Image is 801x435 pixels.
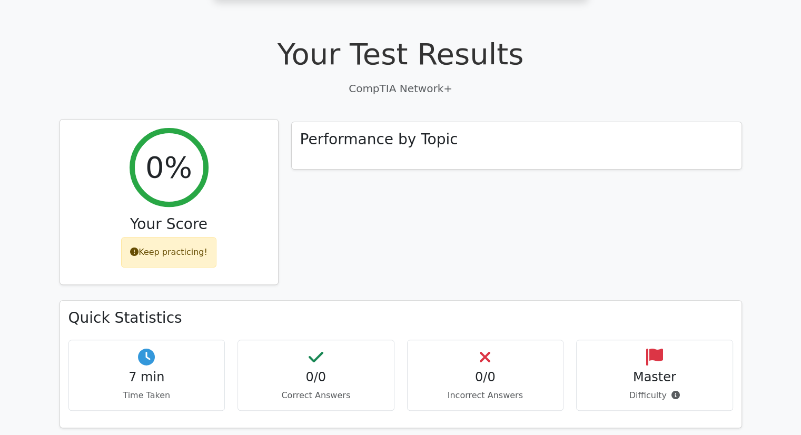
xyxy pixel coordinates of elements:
h4: 7 min [77,370,216,385]
h1: Your Test Results [60,36,742,72]
p: Difficulty [585,389,724,402]
h3: Performance by Topic [300,131,458,149]
p: CompTIA Network+ [60,81,742,96]
h2: 0% [145,150,192,185]
h4: 0/0 [416,370,555,385]
p: Time Taken [77,389,216,402]
h4: 0/0 [246,370,385,385]
p: Incorrect Answers [416,389,555,402]
h3: Quick Statistics [68,309,733,327]
div: Keep practicing! [121,237,216,268]
h4: Master [585,370,724,385]
p: Correct Answers [246,389,385,402]
h3: Your Score [68,215,270,233]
